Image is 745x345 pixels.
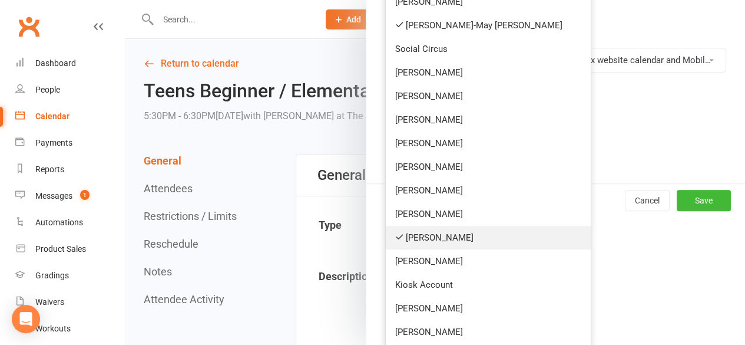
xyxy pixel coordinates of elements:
a: Social Circus [386,37,591,61]
button: Save [677,190,731,211]
a: [PERSON_NAME] [386,202,591,226]
div: Dashboard [35,58,76,68]
a: Gradings [15,262,124,289]
a: People [15,77,124,103]
div: Gradings [35,271,69,280]
div: Messages [35,191,72,201]
a: [PERSON_NAME]-May [PERSON_NAME] [386,14,591,37]
a: Payments [15,130,124,156]
div: Calendar [35,111,69,121]
a: Reports [15,156,124,183]
a: Automations [15,209,124,236]
a: [PERSON_NAME] [386,132,591,155]
a: [PERSON_NAME] [386,155,591,179]
a: Waivers [15,289,124,316]
a: Calendar [15,103,124,130]
a: [PERSON_NAME] [386,84,591,108]
a: [PERSON_NAME] [386,108,591,132]
a: Dashboard [15,50,124,77]
div: Reports [35,165,64,174]
a: [PERSON_NAME] [386,226,591,249]
div: Open Intercom Messenger [12,305,40,333]
a: [PERSON_NAME] [386,297,591,320]
div: Waivers [35,297,64,307]
div: Automations [35,218,83,227]
a: [PERSON_NAME] [386,249,591,273]
div: Product Sales [35,244,86,254]
span: 1 [80,190,90,200]
div: Workouts [35,324,71,333]
a: [PERSON_NAME] [386,320,591,344]
div: People [35,85,60,94]
a: Workouts [15,316,124,342]
a: Product Sales [15,236,124,262]
a: Clubworx [14,12,44,41]
div: Payments [35,138,72,147]
a: Messages 1 [15,183,124,209]
a: Kiosk Account [386,273,591,297]
a: [PERSON_NAME] [386,179,591,202]
a: [PERSON_NAME] [386,61,591,84]
button: Cancel [625,190,670,211]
